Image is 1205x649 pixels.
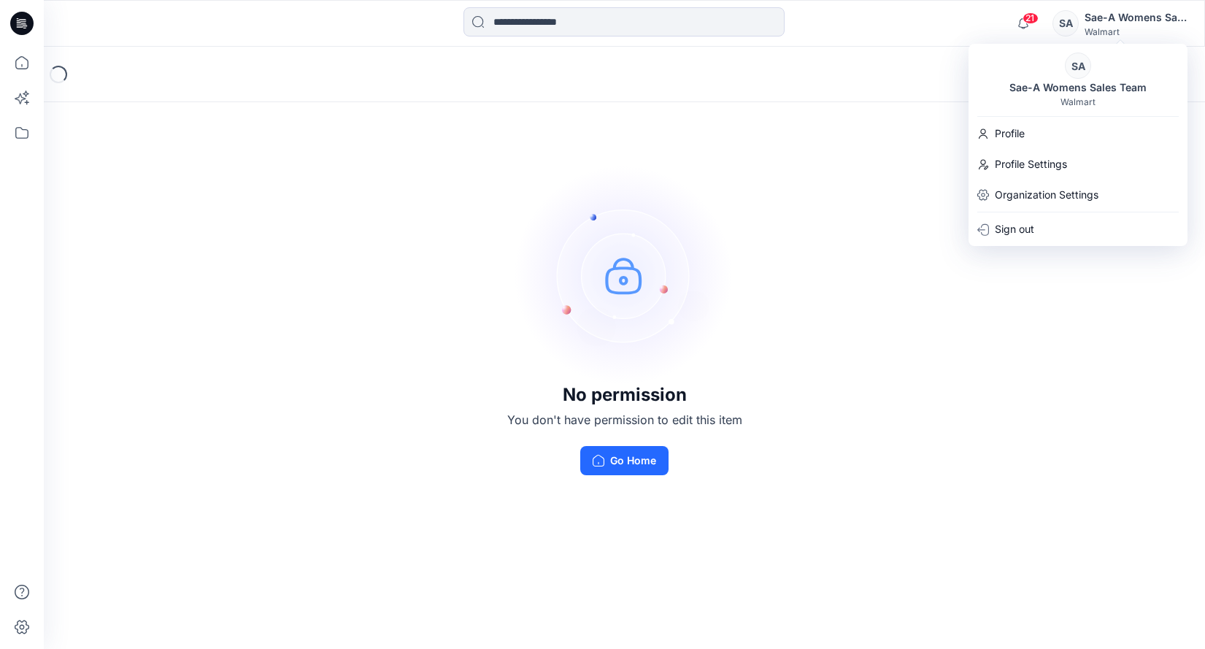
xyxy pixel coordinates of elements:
button: Go Home [580,446,669,475]
img: no-perm.svg [515,166,734,385]
div: Walmart [1085,26,1187,37]
a: Organization Settings [969,181,1187,209]
div: Walmart [1060,96,1096,107]
p: Profile [995,120,1025,147]
div: Sae-A Womens Sales Team [1001,79,1155,96]
div: SA [1065,53,1091,79]
a: Profile Settings [969,150,1187,178]
div: SA [1052,10,1079,37]
h3: No permission [507,385,742,405]
p: Profile Settings [995,150,1067,178]
span: 21 [1023,12,1039,24]
a: Profile [969,120,1187,147]
p: Organization Settings [995,181,1098,209]
p: Sign out [995,215,1034,243]
div: Sae-A Womens Sales Team [1085,9,1187,26]
p: You don't have permission to edit this item [507,411,742,429]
